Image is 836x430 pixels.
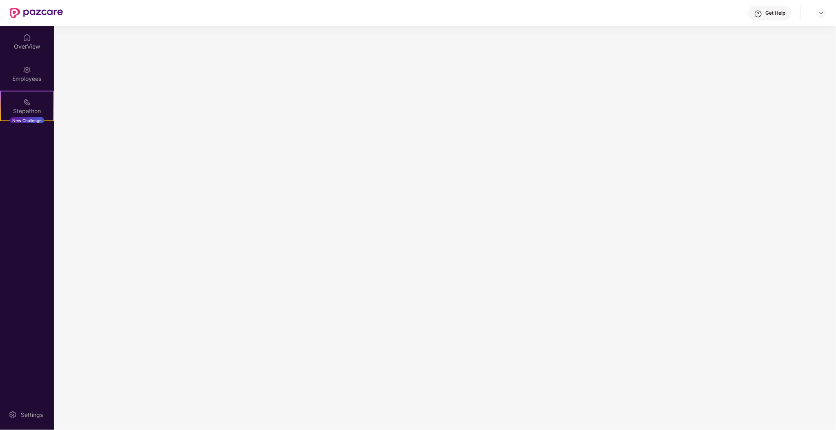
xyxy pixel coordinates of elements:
img: New Pazcare Logo [10,8,63,18]
div: Get Help [766,10,786,16]
div: Settings [18,411,45,419]
img: svg+xml;base64,PHN2ZyBpZD0iRW1wbG95ZWVzIiB4bWxucz0iaHR0cDovL3d3dy53My5vcmcvMjAwMC9zdmciIHdpZHRoPS... [23,66,31,74]
div: Stepathon [1,107,53,115]
img: svg+xml;base64,PHN2ZyBpZD0iSG9tZSIgeG1sbnM9Imh0dHA6Ly93d3cudzMub3JnLzIwMDAvc3ZnIiB3aWR0aD0iMjAiIG... [23,33,31,42]
img: svg+xml;base64,PHN2ZyBpZD0iRHJvcGRvd24tMzJ4MzIiIHhtbG5zPSJodHRwOi8vd3d3LnczLm9yZy8yMDAwL3N2ZyIgd2... [818,10,825,16]
img: svg+xml;base64,PHN2ZyB4bWxucz0iaHR0cDovL3d3dy53My5vcmcvMjAwMC9zdmciIHdpZHRoPSIyMSIgaGVpZ2h0PSIyMC... [23,98,31,106]
img: svg+xml;base64,PHN2ZyBpZD0iU2V0dGluZy0yMHgyMCIgeG1sbnM9Imh0dHA6Ly93d3cudzMub3JnLzIwMDAvc3ZnIiB3aW... [9,411,17,419]
img: svg+xml;base64,PHN2ZyBpZD0iSGVscC0zMngzMiIgeG1sbnM9Imh0dHA6Ly93d3cudzMub3JnLzIwMDAvc3ZnIiB3aWR0aD... [754,10,762,18]
div: New Challenge [10,117,44,124]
